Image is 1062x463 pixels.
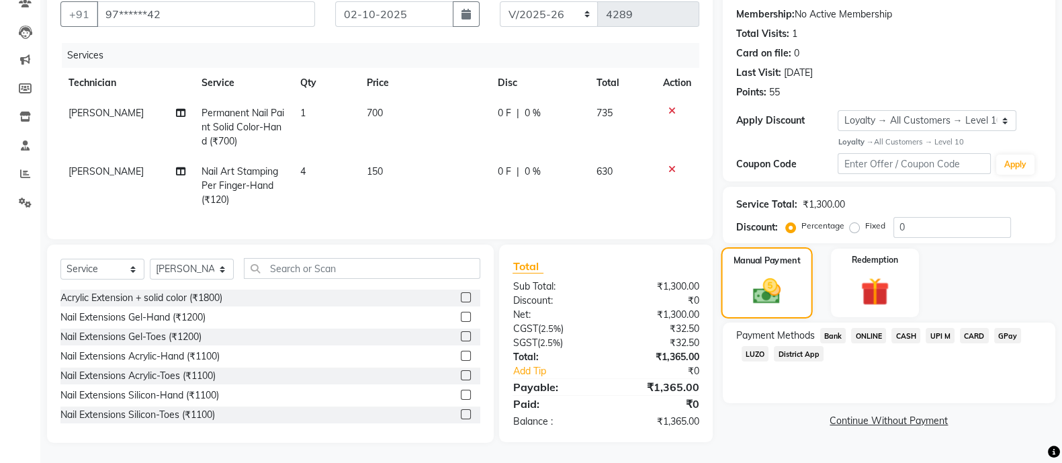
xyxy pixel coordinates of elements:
[606,308,709,322] div: ₹1,300.00
[820,328,846,343] span: Bank
[960,328,989,343] span: CARD
[774,346,824,362] span: District App
[742,346,769,362] span: LUZO
[502,350,606,364] div: Total:
[60,310,206,325] div: Nail Extensions Gel-Hand (₹1200)
[736,85,766,99] div: Points:
[540,323,560,334] span: 2.5%
[736,46,791,60] div: Card on file:
[502,415,606,429] div: Balance :
[367,107,383,119] span: 700
[359,68,490,98] th: Price
[300,165,306,177] span: 4
[606,396,709,412] div: ₹0
[60,369,216,383] div: Nail Extensions Acrylic-Toes (₹1100)
[623,364,709,378] div: ₹0
[60,68,193,98] th: Technician
[606,336,709,350] div: ₹32.50
[69,107,144,119] span: [PERSON_NAME]
[300,107,306,119] span: 1
[60,408,215,422] div: Nail Extensions Silicon-Toes (₹1100)
[69,165,144,177] span: [PERSON_NAME]
[539,337,560,348] span: 2.5%
[292,68,358,98] th: Qty
[801,220,844,232] label: Percentage
[367,165,383,177] span: 150
[588,68,655,98] th: Total
[202,107,284,147] span: Permanent Nail Paint Solid Color-Hand (₹700)
[736,7,795,22] div: Membership:
[513,337,537,349] span: SGST
[891,328,920,343] span: CASH
[62,43,709,68] div: Services
[996,155,1034,175] button: Apply
[736,7,1042,22] div: No Active Membership
[784,66,813,80] div: [DATE]
[926,328,955,343] span: UPI M
[60,349,220,364] div: Nail Extensions Acrylic-Hand (₹1100)
[838,137,873,146] strong: Loyalty →
[502,322,606,336] div: ( )
[736,27,789,41] div: Total Visits:
[502,280,606,294] div: Sub Total:
[517,165,519,179] span: |
[525,165,541,179] span: 0 %
[838,136,1042,148] div: All Customers → Level 10
[736,198,797,212] div: Service Total:
[97,1,315,27] input: Search by Name/Mobile/Email/Code
[606,280,709,294] div: ₹1,300.00
[606,415,709,429] div: ₹1,365.00
[502,379,606,395] div: Payable:
[60,388,219,403] div: Nail Extensions Silicon-Hand (₹1100)
[60,291,222,305] div: Acrylic Extension + solid color (₹1800)
[736,329,815,343] span: Payment Methods
[502,336,606,350] div: ( )
[498,106,511,120] span: 0 F
[498,165,511,179] span: 0 F
[851,328,886,343] span: ONLINE
[60,1,98,27] button: +91
[769,85,780,99] div: 55
[838,153,991,174] input: Enter Offer / Coupon Code
[606,379,709,395] div: ₹1,365.00
[60,330,202,344] div: Nail Extensions Gel-Toes (₹1200)
[502,308,606,322] div: Net:
[244,258,480,279] input: Search or Scan
[502,294,606,308] div: Discount:
[994,328,1022,343] span: GPay
[596,165,613,177] span: 630
[736,220,778,235] div: Discount:
[193,68,292,98] th: Service
[736,66,781,80] div: Last Visit:
[852,274,897,309] img: _gift.svg
[513,323,537,335] span: CGST
[736,157,838,171] div: Coupon Code
[744,275,789,307] img: _cash.svg
[865,220,885,232] label: Fixed
[794,46,799,60] div: 0
[803,198,845,212] div: ₹1,300.00
[606,350,709,364] div: ₹1,365.00
[733,254,800,267] label: Manual Payment
[525,106,541,120] span: 0 %
[606,294,709,308] div: ₹0
[655,68,699,98] th: Action
[852,254,898,266] label: Redemption
[792,27,797,41] div: 1
[725,414,1053,428] a: Continue Without Payment
[606,322,709,336] div: ₹32.50
[596,107,613,119] span: 735
[513,259,543,273] span: Total
[736,114,838,128] div: Apply Discount
[502,364,623,378] a: Add Tip
[202,165,278,206] span: Nail Art Stamping Per Finger-Hand (₹120)
[502,396,606,412] div: Paid:
[517,106,519,120] span: |
[490,68,588,98] th: Disc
